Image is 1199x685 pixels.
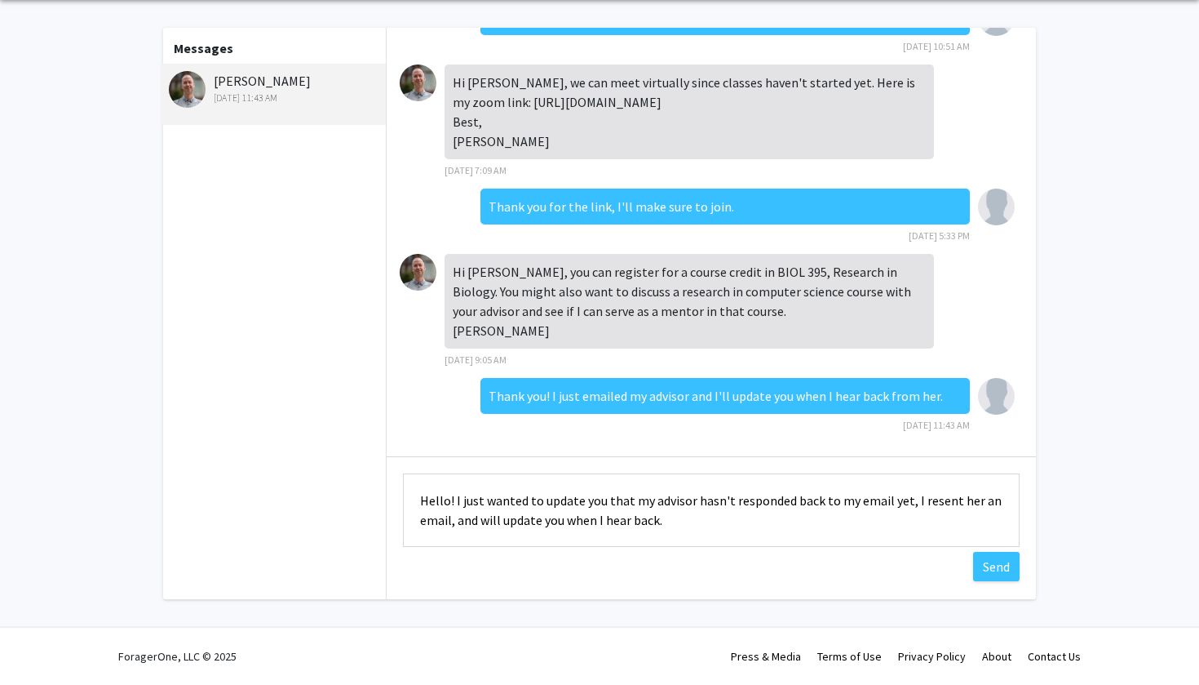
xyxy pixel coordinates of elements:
[400,254,436,291] img: Jake Ferguson
[445,354,507,366] span: [DATE] 9:05 AM
[817,649,882,664] a: Terms of Use
[169,71,206,108] img: Jake Ferguson
[1028,649,1081,664] a: Contact Us
[480,378,970,414] div: Thank you! I just emailed my advisor and I'll update you when I hear back from her.
[174,40,233,56] b: Messages
[480,189,970,225] div: Thank you for the link, I'll make sure to join.
[169,71,382,105] div: [PERSON_NAME]
[982,649,1011,664] a: About
[973,552,1020,581] button: Send
[909,229,970,242] span: [DATE] 5:33 PM
[118,628,237,685] div: ForagerOne, LLC © 2025
[403,474,1020,547] textarea: Message
[12,612,69,673] iframe: Chat
[445,254,934,349] div: Hi [PERSON_NAME], you can register for a course credit in BIOL 395, Research in Biology. You migh...
[445,164,507,176] span: [DATE] 7:09 AM
[898,649,966,664] a: Privacy Policy
[169,91,382,105] div: [DATE] 11:43 AM
[400,64,436,101] img: Jake Ferguson
[903,419,970,431] span: [DATE] 11:43 AM
[978,189,1015,225] img: Aayusha Kandel
[445,64,934,159] div: Hi [PERSON_NAME], we can meet virtually since classes haven't started yet. Here is my zoom link: ...
[731,649,801,664] a: Press & Media
[903,40,970,52] span: [DATE] 10:51 AM
[978,378,1015,415] img: Aayusha Kandel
